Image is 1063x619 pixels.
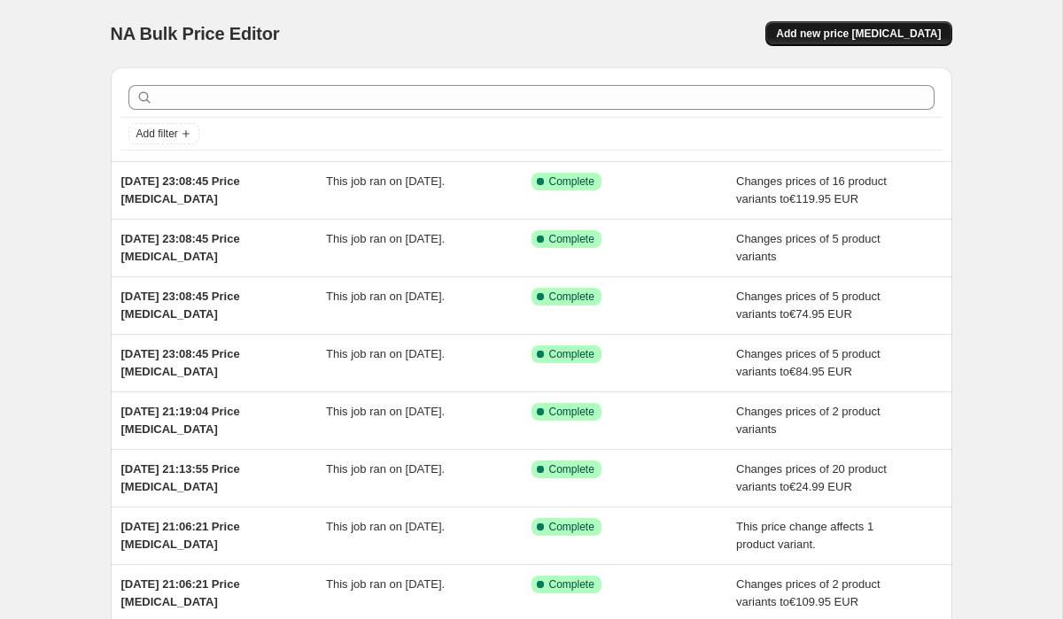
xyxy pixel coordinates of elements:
[736,290,881,321] span: Changes prices of 5 product variants to
[326,347,445,360] span: This job ran on [DATE].
[326,405,445,418] span: This job ran on [DATE].
[736,347,881,378] span: Changes prices of 5 product variants to
[121,577,240,608] span: [DATE] 21:06:21 Price [MEDICAL_DATA]
[736,577,881,608] span: Changes prices of 2 product variants to
[549,174,594,189] span: Complete
[736,520,873,551] span: This price change affects 1 product variant.
[326,462,445,476] span: This job ran on [DATE].
[549,347,594,361] span: Complete
[111,24,280,43] span: NA Bulk Price Editor
[765,21,951,46] button: Add new price [MEDICAL_DATA]
[549,577,594,592] span: Complete
[789,365,852,378] span: €84.95 EUR
[736,405,881,436] span: Changes prices of 2 product variants
[789,192,858,205] span: €119.95 EUR
[121,405,240,436] span: [DATE] 21:19:04 Price [MEDICAL_DATA]
[736,174,887,205] span: Changes prices of 16 product variants to
[136,127,178,141] span: Add filter
[121,462,240,493] span: [DATE] 21:13:55 Price [MEDICAL_DATA]
[326,232,445,245] span: This job ran on [DATE].
[549,232,594,246] span: Complete
[326,577,445,591] span: This job ran on [DATE].
[549,405,594,419] span: Complete
[789,595,858,608] span: €109.95 EUR
[789,480,852,493] span: €24.99 EUR
[128,123,199,144] button: Add filter
[776,27,941,41] span: Add new price [MEDICAL_DATA]
[789,307,852,321] span: €74.95 EUR
[121,520,240,551] span: [DATE] 21:06:21 Price [MEDICAL_DATA]
[736,462,887,493] span: Changes prices of 20 product variants to
[549,462,594,476] span: Complete
[549,520,594,534] span: Complete
[549,290,594,304] span: Complete
[326,174,445,188] span: This job ran on [DATE].
[326,520,445,533] span: This job ran on [DATE].
[736,232,881,263] span: Changes prices of 5 product variants
[121,290,240,321] span: [DATE] 23:08:45 Price [MEDICAL_DATA]
[121,174,240,205] span: [DATE] 23:08:45 Price [MEDICAL_DATA]
[121,347,240,378] span: [DATE] 23:08:45 Price [MEDICAL_DATA]
[326,290,445,303] span: This job ran on [DATE].
[121,232,240,263] span: [DATE] 23:08:45 Price [MEDICAL_DATA]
